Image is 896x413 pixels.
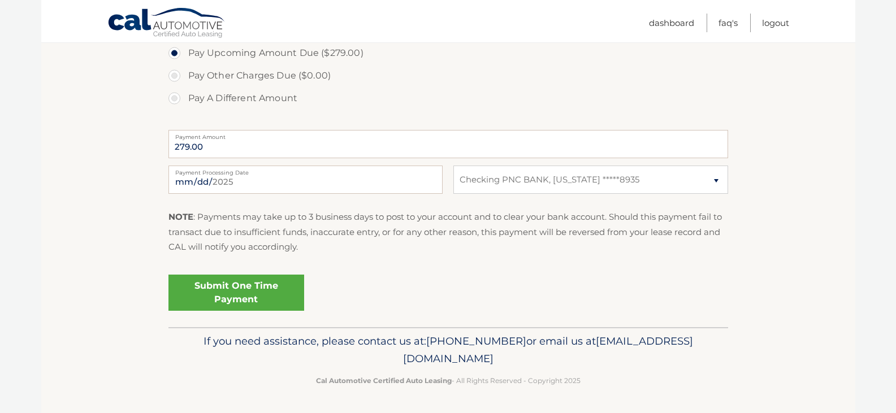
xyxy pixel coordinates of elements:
a: Cal Automotive [107,7,226,40]
a: Dashboard [649,14,694,32]
p: - All Rights Reserved - Copyright 2025 [176,375,721,386]
p: : Payments may take up to 3 business days to post to your account and to clear your bank account.... [168,210,728,254]
label: Pay Other Charges Due ($0.00) [168,64,728,87]
span: [PHONE_NUMBER] [426,334,526,347]
a: FAQ's [718,14,738,32]
label: Payment Processing Date [168,166,443,175]
a: Submit One Time Payment [168,275,304,311]
label: Pay Upcoming Amount Due ($279.00) [168,42,728,64]
p: If you need assistance, please contact us at: or email us at [176,332,721,368]
strong: Cal Automotive Certified Auto Leasing [316,376,452,385]
input: Payment Amount [168,130,728,158]
a: Logout [762,14,789,32]
label: Payment Amount [168,130,728,139]
input: Payment Date [168,166,443,194]
label: Pay A Different Amount [168,87,728,110]
strong: NOTE [168,211,193,222]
